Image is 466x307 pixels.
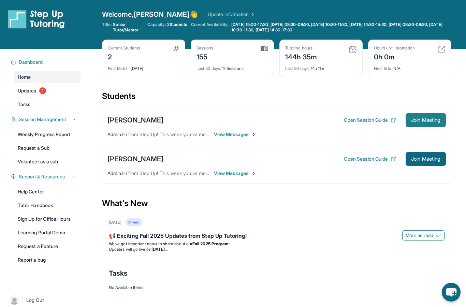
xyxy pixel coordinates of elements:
div: Sessions [196,45,214,51]
img: card [261,45,268,52]
span: Updates [18,87,37,94]
div: Hours until promotion [374,45,415,51]
span: 2 Students [167,22,187,27]
span: Welcome, [PERSON_NAME] 👋 [102,10,198,19]
img: card [437,45,446,54]
a: Sign Up for Office Hours [14,213,81,225]
span: Dashboard [19,59,43,65]
div: 17 Sessions [196,62,268,71]
img: card [349,45,357,54]
span: Senior Tutor/Mentor [113,22,143,33]
img: card [173,45,179,51]
a: Volunteer as a sub [14,156,81,168]
div: 0h 0m [374,51,415,62]
a: Weekly Progress Report [14,128,81,141]
a: Request a Feature [14,240,81,252]
button: Dashboard [16,59,76,65]
span: [DATE] 15:00-17:30, [DATE] 08:30-09:30, [DATE] 10:30-11:30, [DATE] 14:30-15:30, [DATE] 08:30-09:3... [231,22,450,33]
p: [PERSON_NAME] just matched with a student! [364,281,432,292]
span: Admin : [107,131,122,137]
span: View Messages [214,170,257,177]
button: Open Session Guide [344,117,396,123]
img: Chevron Right [249,11,256,18]
img: Mark as read [436,233,441,238]
button: Session Management [16,116,76,123]
div: 144h 35m [285,51,317,62]
div: [DATE] [108,62,179,71]
div: No Available Items [109,285,445,290]
div: Tutoring hours [285,45,317,51]
span: Admin : [107,170,122,176]
div: What's New [102,188,451,218]
div: 2 [108,51,140,62]
a: Home [14,71,81,83]
div: [PERSON_NAME] [107,115,163,125]
span: Join Meeting [411,157,440,161]
button: Support & Resources [16,173,76,180]
img: logo [8,10,65,29]
span: Last 30 days : [196,66,221,71]
a: Updates2 [14,85,81,97]
span: Join Meeting [411,118,440,122]
span: Hi from Step Up! This week you’ve met for 0 minutes and this month you’ve met for 7 hours. Happy ... [122,131,356,137]
span: Title: [102,22,112,33]
span: Support & Resources [19,173,65,180]
span: Next title : [374,66,392,71]
span: View Messages [214,131,257,138]
button: chat-button [442,283,461,302]
div: [DATE] [109,220,121,225]
span: Capacity: [147,22,166,27]
a: Help Center [14,186,81,198]
span: Tasks [109,268,128,278]
img: Chevron-Right [251,132,257,137]
span: 2 [39,87,46,94]
div: Unread [126,218,142,226]
button: Join Meeting [406,113,446,127]
strong: [DATE] [151,247,168,252]
div: 14h 11m [285,62,357,71]
img: user-img [10,295,19,305]
span: Home [18,74,31,81]
button: Open Session Guide [344,156,396,162]
div: 📢 Exciting Fall 2025 Updates from Step Up Tutoring! [109,232,445,241]
span: | [22,296,24,304]
a: Request a Sub [14,142,81,154]
button: Join Meeting [406,152,446,166]
div: 155 [196,51,214,62]
li: Updates will go live on [109,247,445,252]
a: Tutor Handbook [14,199,81,211]
a: Report a bug [14,254,81,266]
div: Current Students [108,45,140,51]
img: Chevron-Right [251,171,257,176]
span: Log Out [26,297,44,304]
a: Tasks [14,98,81,111]
span: Current Availability: [191,22,229,33]
a: Learning Portal Demo [14,226,81,239]
span: We’ve got important news to share about our [109,241,192,246]
a: [DATE] 15:00-17:30, [DATE] 08:30-09:30, [DATE] 10:30-11:30, [DATE] 14:30-15:30, [DATE] 08:30-09:3... [230,22,451,33]
button: Mark as read [402,230,445,240]
span: Tasks [18,101,30,108]
span: Last 30 days : [285,66,310,71]
span: First Match : [108,66,130,71]
span: Hi from Step Up! This week you’ve met for 0 minutes and this month you’ve met for 7 hours. Happy ... [122,170,356,176]
span: Session Management [19,116,66,123]
strong: Fall 2025 Program: [192,241,230,246]
div: N/A [374,62,446,71]
div: Students [102,91,451,106]
span: Mark as read [405,232,433,239]
div: [PERSON_NAME] [107,154,163,164]
a: Update Information [208,11,256,18]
